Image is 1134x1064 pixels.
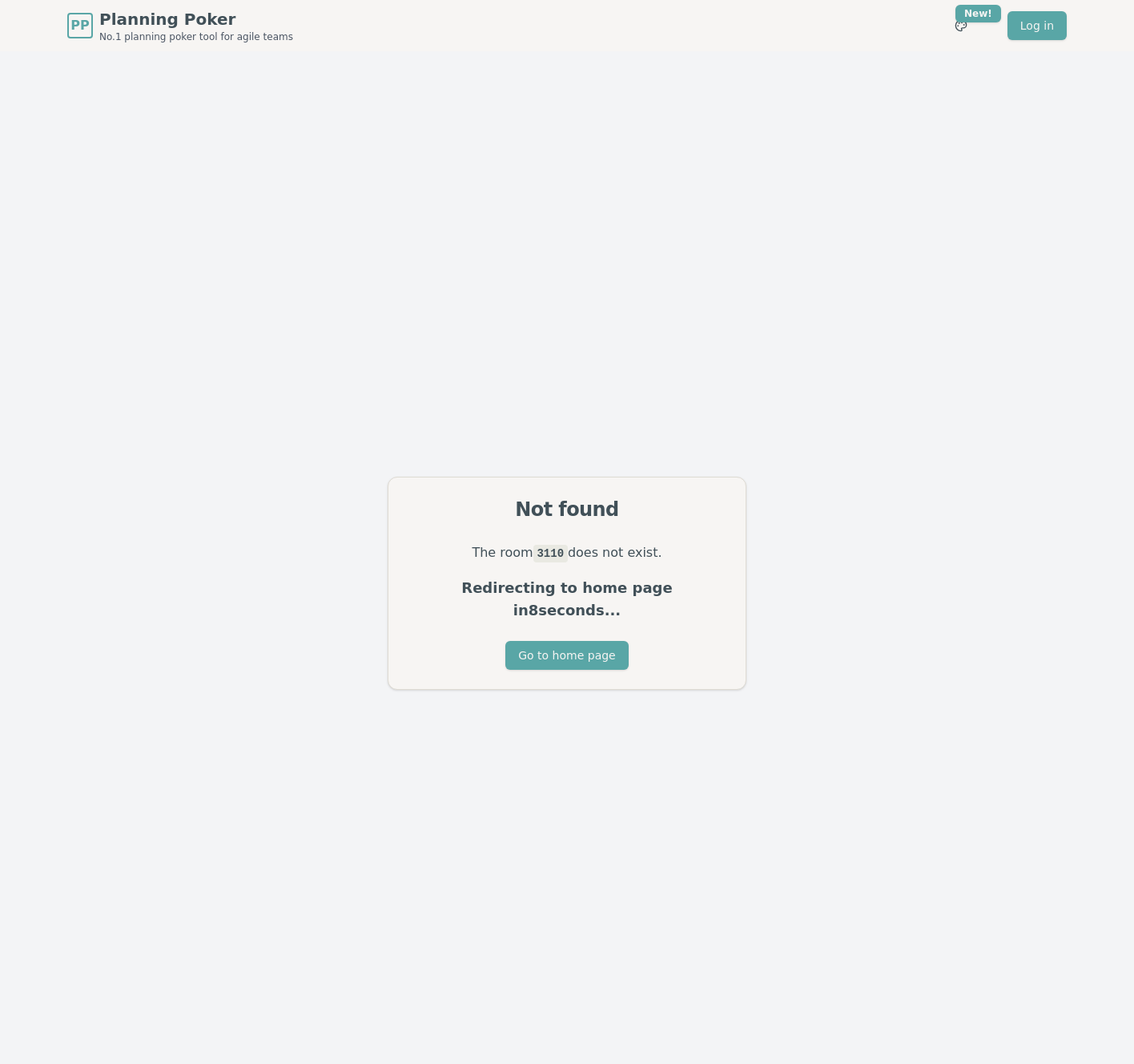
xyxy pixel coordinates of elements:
a: PPPlanning PokerNo.1 planning poker tool for agile teams [67,8,293,43]
span: No.1 planning poker tool for agile teams [99,30,293,43]
p: The room does not exist. [408,542,726,564]
span: PP [70,16,89,35]
div: New! [955,5,1001,22]
span: Planning Poker [99,8,293,30]
button: New! [947,11,975,40]
a: Log in [1007,11,1067,40]
button: Go to home page [505,641,628,670]
div: Not found [408,497,726,522]
code: 3110 [533,545,568,562]
p: Redirecting to home page in 8 seconds... [408,577,726,622]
